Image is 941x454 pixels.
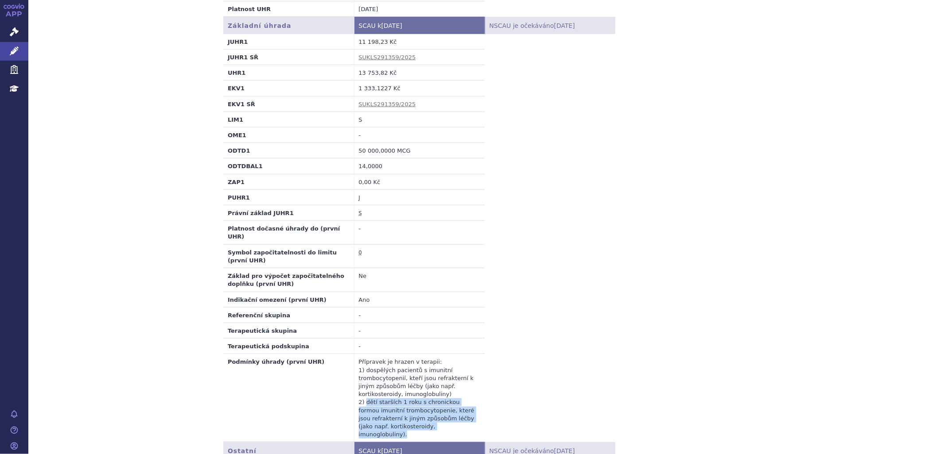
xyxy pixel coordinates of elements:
strong: LIM1 [228,116,243,123]
td: [DATE] [354,1,485,16]
strong: Platnost UHR [228,6,271,12]
td: 1 333,1227 Kč [354,81,485,96]
strong: JUHR1 [228,38,248,45]
strong: UHR1 [228,69,246,76]
strong: Symbol započitatelnosti do limitu (první UHR) [228,249,337,264]
td: 0,00 Kč [354,174,485,189]
td: - [354,323,485,338]
span: [DATE] [381,22,402,29]
abbr: stanovena nebo změněna ve správním řízení podle zákona č. 48/1997 Sb. ve znění účinném od 1.1.2008 [359,210,362,217]
strong: PUHR1 [228,194,250,201]
td: S [354,112,485,127]
a: SUKLS291359/2025 [359,101,416,108]
td: - [354,221,485,244]
th: Základní úhrada [223,17,354,34]
span: [DATE] [554,22,575,29]
td: 50 000,0000 MCG [354,143,485,158]
strong: ZAP1 [228,179,245,185]
th: SCAU k [354,17,485,34]
td: Ano [354,292,485,307]
a: SUKLS291359/2025 [359,54,416,61]
strong: Podmínky úhrady (první UHR) [228,358,324,365]
strong: Referenční skupina [228,312,290,319]
strong: ODTD1 [228,147,250,154]
strong: Základ pro výpočet započitatelného doplňku (první UHR) [228,273,344,287]
td: 13 753,82 Kč [354,65,485,81]
strong: JUHR1 SŘ [228,54,258,61]
td: - [354,339,485,354]
abbr: LP u nichž MFC <= UHR1. Upozornění: Doprodeje dle cenového předpisu Ministerstva zdravotnictví ČR... [359,195,360,201]
td: 14,0000 [354,158,485,174]
td: - [354,307,485,323]
strong: Terapeutická skupina [228,327,297,334]
td: - [354,127,485,143]
strong: Platnost dočasné úhrady do (první UHR) [228,225,340,240]
td: Přípravek je hrazen v terapii: 1) dospělých pacientů s imunitní trombocytopenií, kteří jsou refra... [354,354,485,442]
strong: Právní základ JUHR1 [228,210,294,216]
strong: Indikační omezení (první UHR) [228,296,327,303]
strong: OME1 [228,132,246,139]
strong: ODTDBAL1 [228,163,263,169]
td: 11 198,23 Kč [354,34,485,50]
strong: EKV1 SŘ [228,101,255,108]
strong: Terapeutická podskupina [228,343,309,350]
th: NSCAU je očekáváno [485,17,615,34]
abbr: přípravky, které se nevydávají pacientovi v lékárně (LIM: A, D, S, C1, C2, C3) [359,250,362,256]
strong: EKV1 [228,85,245,92]
td: Ne [354,268,485,292]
